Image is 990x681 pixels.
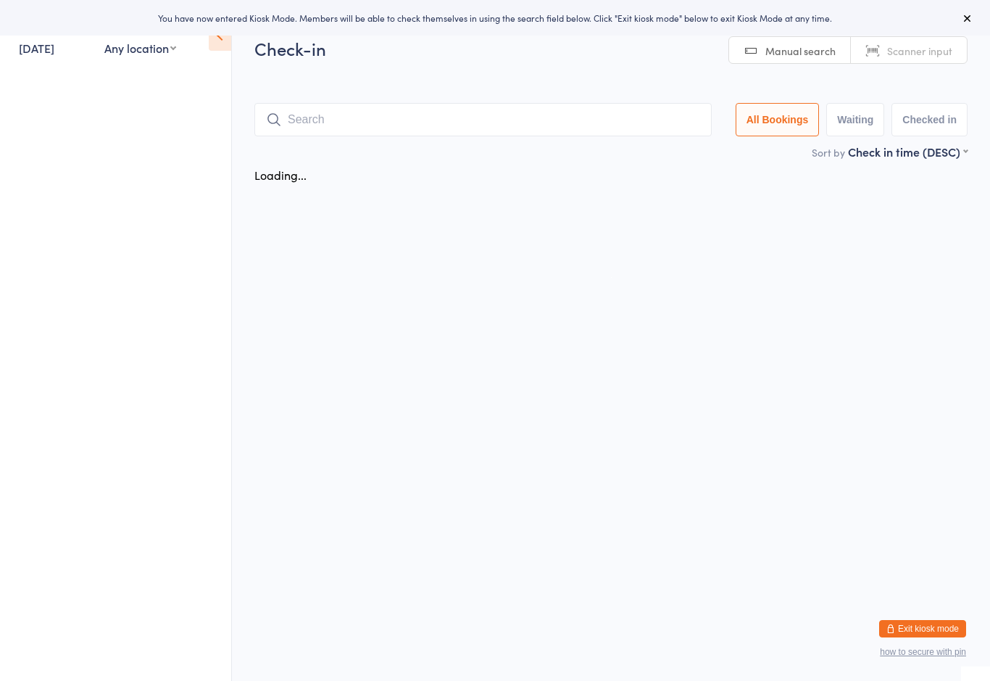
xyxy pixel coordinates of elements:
[23,12,967,24] div: You have now entered Kiosk Mode. Members will be able to check themselves in using the search fie...
[736,103,820,136] button: All Bookings
[891,103,968,136] button: Checked in
[765,44,836,58] span: Manual search
[254,103,712,136] input: Search
[19,40,54,56] a: [DATE]
[812,145,845,160] label: Sort by
[887,44,952,58] span: Scanner input
[826,103,884,136] button: Waiting
[254,36,968,60] h2: Check-in
[104,40,176,56] div: Any location
[879,620,966,637] button: Exit kiosk mode
[880,647,966,657] button: how to secure with pin
[254,167,307,183] div: Loading...
[848,144,968,160] div: Check in time (DESC)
